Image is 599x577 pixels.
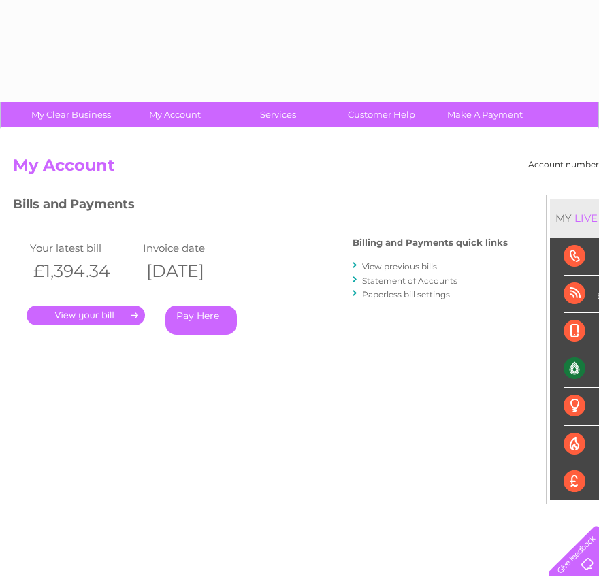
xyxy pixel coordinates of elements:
[362,276,457,286] a: Statement of Accounts
[13,195,508,218] h3: Bills and Payments
[27,239,140,257] td: Your latest bill
[140,239,253,257] td: Invoice date
[15,102,127,127] a: My Clear Business
[118,102,231,127] a: My Account
[353,237,508,248] h4: Billing and Payments quick links
[27,257,140,285] th: £1,394.34
[429,102,541,127] a: Make A Payment
[165,306,237,335] a: Pay Here
[140,257,253,285] th: [DATE]
[222,102,334,127] a: Services
[325,102,438,127] a: Customer Help
[362,289,450,299] a: Paperless bill settings
[27,306,145,325] a: .
[362,261,437,271] a: View previous bills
